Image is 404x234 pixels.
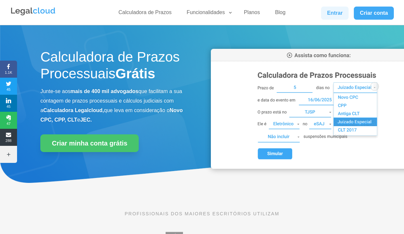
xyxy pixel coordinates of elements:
b: JEC. [80,117,92,123]
a: Calculadora de Prazos [114,9,175,19]
a: Planos [240,9,264,19]
strong: Grátis [115,66,155,81]
a: Funcionalidades [183,9,233,19]
a: Criar conta [354,7,394,20]
b: Calculadora Legalcloud, [43,107,104,113]
a: Blog [271,9,290,19]
a: Logo da Legalcloud [10,12,56,17]
b: Novo CPC, CPP, CLT [40,107,183,123]
h1: Calculadora de Prazos Processuais [40,49,193,85]
p: PROFISSIONAIS DOS MAIORES ESCRITÓRIOS UTILIZAM [40,210,364,217]
p: Junte-se aos que facilitam a sua contagem de prazos processuais e cálculos judiciais com a que le... [40,87,193,125]
img: Legalcloud Logo [10,7,56,16]
a: Criar minha conta grátis [40,134,139,152]
a: Entrar [321,7,349,20]
b: mais de 400 mil advogados [71,88,138,94]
